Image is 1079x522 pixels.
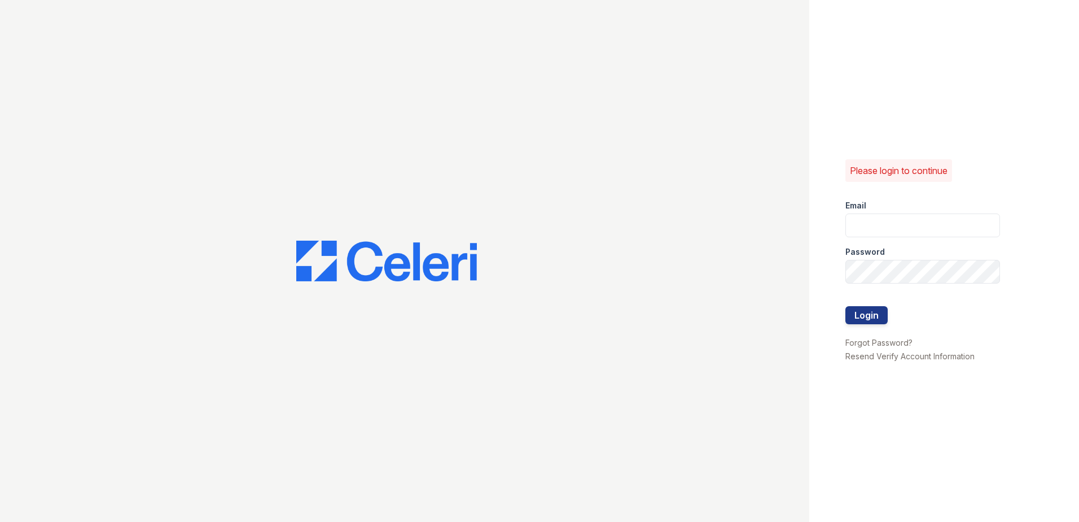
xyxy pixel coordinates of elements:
a: Forgot Password? [845,338,913,347]
a: Resend Verify Account Information [845,351,975,361]
img: CE_Logo_Blue-a8612792a0a2168367f1c8372b55b34899dd931a85d93a1a3d3e32e68fde9ad4.png [296,241,477,281]
button: Login [845,306,888,324]
label: Password [845,246,885,258]
p: Please login to continue [850,164,948,177]
label: Email [845,200,866,211]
